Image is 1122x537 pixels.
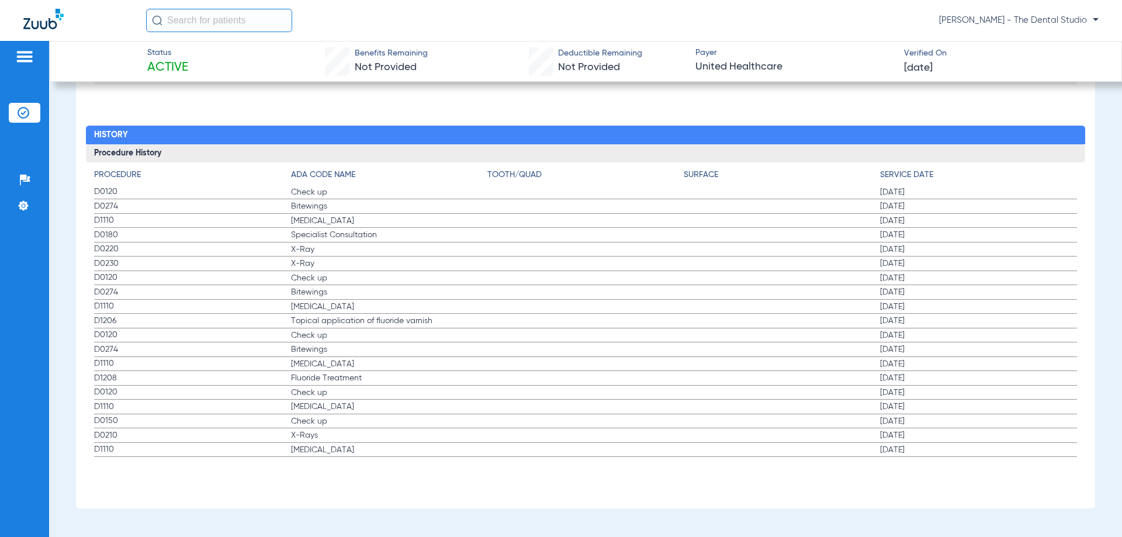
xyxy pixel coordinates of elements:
[880,244,1076,255] span: [DATE]
[291,358,487,370] span: [MEDICAL_DATA]
[487,169,684,181] h4: Tooth/Quad
[291,301,487,313] span: [MEDICAL_DATA]
[880,444,1076,456] span: [DATE]
[94,344,290,356] span: D0274
[355,62,417,72] span: Not Provided
[880,186,1076,198] span: [DATE]
[94,286,290,299] span: D0274
[695,47,894,59] span: Payer
[291,272,487,284] span: Check up
[880,429,1076,441] span: [DATE]
[86,144,1085,163] h3: Procedure History
[880,372,1076,384] span: [DATE]
[880,200,1076,212] span: [DATE]
[94,315,290,327] span: D1206
[880,415,1076,427] span: [DATE]
[880,169,1076,185] app-breakdown-title: Service Date
[684,169,880,185] app-breakdown-title: Surface
[94,272,290,284] span: D0120
[880,358,1076,370] span: [DATE]
[94,444,290,456] span: D1110
[291,429,487,441] span: X-Rays
[880,344,1076,355] span: [DATE]
[291,169,487,185] app-breakdown-title: ADA Code Name
[94,169,290,185] app-breakdown-title: Procedure
[94,358,290,370] span: D1110
[880,330,1076,341] span: [DATE]
[291,315,487,327] span: Topical application of fluoride varnish
[880,229,1076,241] span: [DATE]
[558,62,620,72] span: Not Provided
[94,214,290,227] span: D1110
[291,372,487,384] span: Fluoride Treatment
[1064,481,1122,537] iframe: Chat Widget
[291,415,487,427] span: Check up
[684,169,880,181] h4: Surface
[291,286,487,298] span: Bitewings
[291,215,487,227] span: [MEDICAL_DATA]
[880,272,1076,284] span: [DATE]
[94,229,290,241] span: D0180
[880,401,1076,413] span: [DATE]
[558,47,642,60] span: Deductible Remaining
[291,387,487,399] span: Check up
[695,60,894,74] span: United Healthcare
[880,258,1076,269] span: [DATE]
[23,9,64,29] img: Zuub Logo
[94,258,290,270] span: D0230
[94,186,290,198] span: D0120
[880,387,1076,399] span: [DATE]
[94,329,290,341] span: D0120
[152,15,162,26] img: Search Icon
[291,244,487,255] span: X-Ray
[94,415,290,427] span: D0150
[94,372,290,384] span: D1208
[880,286,1076,298] span: [DATE]
[291,344,487,355] span: Bitewings
[291,186,487,198] span: Check up
[880,315,1076,327] span: [DATE]
[291,200,487,212] span: Bitewings
[291,229,487,241] span: Specialist Consultation
[880,169,1076,181] h4: Service Date
[94,386,290,399] span: D0120
[94,243,290,255] span: D0220
[146,9,292,32] input: Search for patients
[904,61,933,75] span: [DATE]
[94,429,290,442] span: D0210
[880,215,1076,227] span: [DATE]
[291,401,487,413] span: [MEDICAL_DATA]
[291,169,487,181] h4: ADA Code Name
[939,15,1099,26] span: [PERSON_NAME] - The Dental Studio
[355,47,428,60] span: Benefits Remaining
[880,301,1076,313] span: [DATE]
[94,169,290,181] h4: Procedure
[94,300,290,313] span: D1110
[291,258,487,269] span: X-Ray
[94,200,290,213] span: D0274
[147,47,188,59] span: Status
[291,330,487,341] span: Check up
[904,47,1103,60] span: Verified On
[487,169,684,185] app-breakdown-title: Tooth/Quad
[86,126,1085,144] h2: History
[15,50,34,64] img: hamburger-icon
[291,444,487,456] span: [MEDICAL_DATA]
[147,60,188,76] span: Active
[94,401,290,413] span: D1110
